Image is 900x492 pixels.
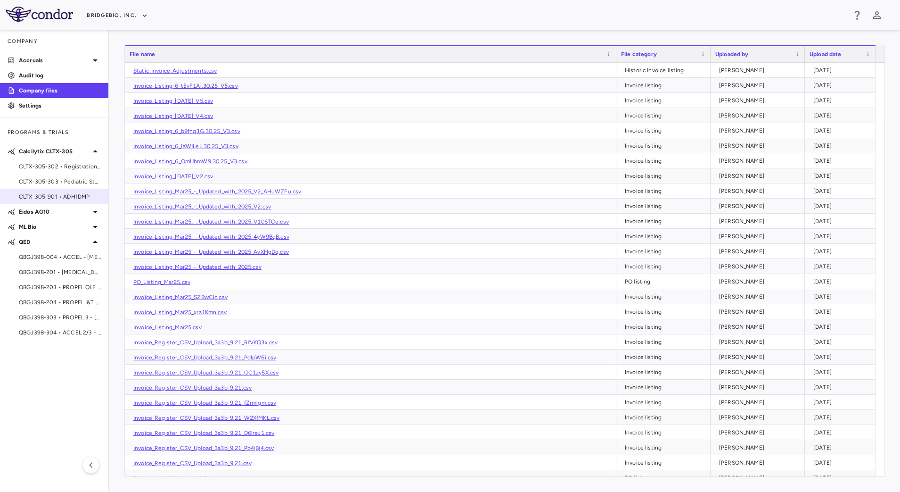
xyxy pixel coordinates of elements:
[19,223,90,231] p: ML Bio
[19,238,90,246] p: QED
[813,259,871,274] div: [DATE]
[133,445,274,451] a: Invoice_Register_CSV_Upload_3a3b_9.21_Pb4jBj4.csv
[719,93,800,108] div: [PERSON_NAME]
[87,8,148,23] button: BridgeBio, Inc.
[133,143,238,150] a: Invoice_Listing_6_lXWjLeL.30.25_V3.csv
[133,98,213,104] a: Invoice_Listing_[DATE]_V5.csv
[719,259,800,274] div: [PERSON_NAME]
[813,63,871,78] div: [DATE]
[19,71,101,80] p: Audit log
[625,214,706,229] div: Invoice listing
[133,67,217,74] a: Static_Invoice_Adjustments.csv
[19,268,101,276] span: QBGJ398-201 • [MEDICAL_DATA]
[625,229,706,244] div: Invoice listing
[133,218,289,225] a: Invoice_Listing_Mar25_-_Updated_with_2025_V106TCe.csv
[813,440,871,455] div: [DATE]
[19,177,101,186] span: CLTX-305-303 • Pediatric Study - ADH1
[719,274,800,289] div: [PERSON_NAME]
[19,192,101,201] span: CLTX-305-901 • ADH1DMP
[813,304,871,319] div: [DATE]
[625,440,706,455] div: Invoice listing
[813,229,871,244] div: [DATE]
[813,199,871,214] div: [DATE]
[719,425,800,440] div: [PERSON_NAME]
[813,214,871,229] div: [DATE]
[19,298,101,307] span: QBGJ398-204 • PROPEL I&T - [MEDICAL_DATA]
[133,309,227,316] a: Invoice_Listing_Mar25_xra1Kmn.csv
[813,108,871,123] div: [DATE]
[625,334,706,350] div: Invoice listing
[625,63,706,78] div: Historic Invoice listing
[719,168,800,183] div: [PERSON_NAME]
[719,153,800,168] div: [PERSON_NAME]
[133,415,279,421] a: Invoice_Register_CSV_Upload_3a3b_9.21_W2XfMKL.csv
[133,83,238,89] a: Invoice_Listing_6_tEvF1Ai.30.25_V5.csv
[19,86,101,95] p: Company files
[813,153,871,168] div: [DATE]
[133,400,276,406] a: Invoice_Register_CSV_Upload_3a3b_9.21_fZrmlgm.csv
[813,78,871,93] div: [DATE]
[19,101,101,110] p: Settings
[813,425,871,440] div: [DATE]
[133,354,276,361] a: Invoice_Register_CSV_Upload_3a3b_9.21_PdIpW6i.csv
[813,395,871,410] div: [DATE]
[810,51,842,58] span: Upload date
[133,113,213,119] a: Invoice_Listing_[DATE]_V4.csv
[6,7,73,22] img: logo-full-SnFGN8VE.png
[813,350,871,365] div: [DATE]
[625,153,706,168] div: Invoice listing
[130,51,155,58] span: File name
[813,168,871,183] div: [DATE]
[625,365,706,380] div: Invoice listing
[133,294,228,300] a: Invoice_Listing_Mar25_SZBwClc.csv
[133,203,271,210] a: Invoice_Listing_Mar25_-_Updated_with_2025_V2.csv
[19,328,101,337] span: QBGJ398-304 • ACCEL 2/3 - [MEDICAL_DATA]
[813,455,871,470] div: [DATE]
[133,264,262,270] a: Invoice_Listing_Mar25_-_Updated_with_2025.csv
[625,410,706,425] div: Invoice listing
[133,430,274,436] a: Invoice_Register_CSV_Upload_3a3b_9.21_D6lrsu1.csv
[719,350,800,365] div: [PERSON_NAME]
[625,455,706,470] div: Invoice listing
[19,253,101,261] span: QBGJ398-004 • ACCEL - [MEDICAL_DATA]
[813,183,871,199] div: [DATE]
[813,138,871,153] div: [DATE]
[719,380,800,395] div: [PERSON_NAME]
[719,183,800,199] div: [PERSON_NAME]
[719,138,800,153] div: [PERSON_NAME]
[719,229,800,244] div: [PERSON_NAME]
[719,199,800,214] div: [PERSON_NAME]
[719,63,800,78] div: [PERSON_NAME]
[625,138,706,153] div: Invoice listing
[625,425,706,440] div: Invoice listing
[813,319,871,334] div: [DATE]
[133,173,213,180] a: Invoice_Listing_[DATE]_V2.csv
[719,304,800,319] div: [PERSON_NAME]
[19,208,90,216] p: Eidos AG10
[625,244,706,259] div: Invoice listing
[133,279,190,285] a: PO_Listing_Mar25.csv
[813,123,871,138] div: [DATE]
[813,93,871,108] div: [DATE]
[625,259,706,274] div: Invoice listing
[719,108,800,123] div: [PERSON_NAME]
[625,380,706,395] div: Invoice listing
[715,51,749,58] span: Uploaded by
[813,334,871,350] div: [DATE]
[133,384,252,391] a: Invoice_Register_CSV_Upload_3a3b_9.21.csv
[813,244,871,259] div: [DATE]
[625,319,706,334] div: Invoice listing
[625,304,706,319] div: Invoice listing
[19,147,90,156] p: Calcilytix CLTX-305
[719,214,800,229] div: [PERSON_NAME]
[719,455,800,470] div: [PERSON_NAME]
[625,183,706,199] div: Invoice listing
[133,128,240,134] a: Invoice_Listing_6_b9fnq3G.30.25_V3.csv
[625,199,706,214] div: Invoice listing
[19,56,90,65] p: Accruals
[625,108,706,123] div: Invoice listing
[719,289,800,304] div: [PERSON_NAME]
[133,460,252,467] a: Invoice_Register_CSV_Upload_3a3b_9.21.csv
[625,350,706,365] div: Invoice listing
[719,334,800,350] div: [PERSON_NAME]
